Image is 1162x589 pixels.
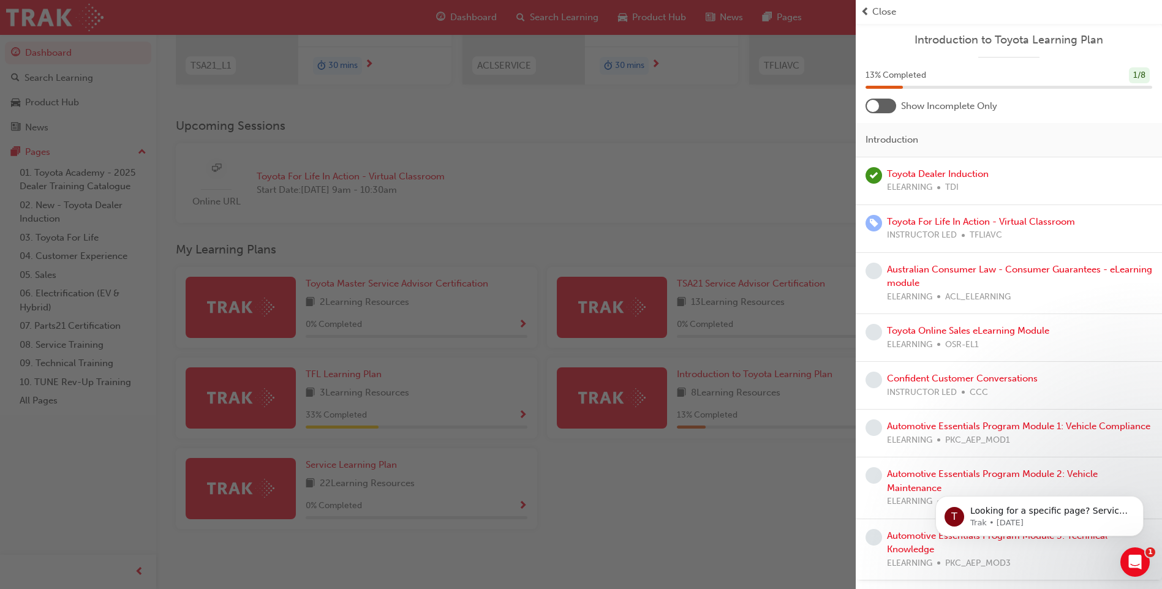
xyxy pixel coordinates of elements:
div: 1 / 8 [1129,67,1150,84]
span: INSTRUCTOR LED [887,228,957,242]
span: ELEARNING [887,181,932,195]
span: 13 % Completed [866,69,926,83]
span: ELEARNING [887,557,932,571]
span: TDI [945,181,959,195]
span: ELEARNING [887,495,932,509]
span: Show Incomplete Only [901,99,997,113]
span: ELEARNING [887,433,932,448]
span: ELEARNING [887,338,932,352]
iframe: Intercom notifications message [917,470,1162,556]
a: Toyota Dealer Induction [887,168,989,179]
span: learningRecordVerb_NONE-icon [866,324,882,340]
button: prev-iconClose [861,5,1157,19]
span: learningRecordVerb_NONE-icon [866,419,882,436]
span: learningRecordVerb_NONE-icon [866,467,882,484]
span: learningRecordVerb_NONE-icon [866,263,882,279]
a: Toyota Online Sales eLearning Module [887,325,1049,336]
span: prev-icon [861,5,870,19]
span: learningRecordVerb_NONE-icon [866,529,882,546]
a: Automotive Essentials Program Module 1: Vehicle Compliance [887,421,1150,432]
a: Automotive Essentials Program Module 2: Vehicle Maintenance [887,468,1098,493]
span: INSTRUCTOR LED [887,386,957,400]
span: TFLIAVC [970,228,1002,242]
span: PKC_AEP_MOD1 [945,433,1010,448]
span: CCC [970,386,988,400]
iframe: Intercom live chat [1120,547,1150,577]
a: Confident Customer Conversations [887,373,1038,384]
span: ELEARNING [887,290,932,304]
span: Close [872,5,896,19]
a: Australian Consumer Law - Consumer Guarantees - eLearning module [887,264,1152,289]
span: PKC_AEP_MOD3 [945,557,1011,571]
span: OSR-EL1 [945,338,979,352]
a: Automotive Essentials Program Module 3: Technical Knowledge [887,530,1107,555]
span: learningRecordVerb_PASS-icon [866,167,882,184]
span: 1 [1145,547,1155,557]
span: learningRecordVerb_NONE-icon [866,372,882,388]
span: learningRecordVerb_ENROLL-icon [866,215,882,231]
span: ACL_ELEARNING [945,290,1011,304]
a: Toyota For Life In Action - Virtual Classroom [887,216,1075,227]
span: Introduction [866,133,918,147]
a: Introduction to Toyota Learning Plan [866,33,1152,47]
